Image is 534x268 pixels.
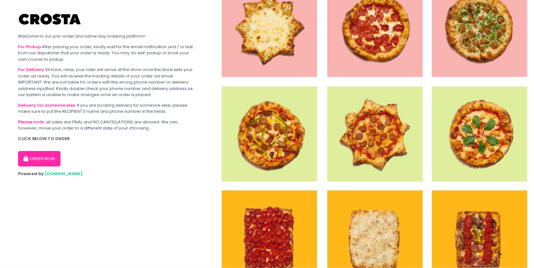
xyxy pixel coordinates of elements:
div: If you are booking delivery for someone else, please make sure to put the RECIPIENT'S name and ph... [18,102,196,115]
button: ORDER NOW [18,151,61,166]
div: Powered by [18,171,196,177]
div: all sales are FINAL and NO CANCELLATIONS are allowed. We can, however, move your order to a diffe... [18,119,196,131]
div: After placing your order, kindly wait for the email notification and / or text from our dispatche... [18,44,196,63]
b: For Pickup [18,44,41,50]
div: Welcome to our pre-order and same day ordering platform! [18,33,196,40]
b: For Delivery [18,67,44,73]
div: CLICK BELOW TO ORDER [18,136,196,142]
b: Delivery for someone else: [18,102,76,108]
b: Please note: [18,119,45,125]
a: [DOMAIN_NAME] [45,171,83,177]
img: Crosta Pizzeria [18,10,82,29]
div: Sit back, relax, your rider will arrive at the store once the store sets your order as ready. You... [18,67,196,98]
